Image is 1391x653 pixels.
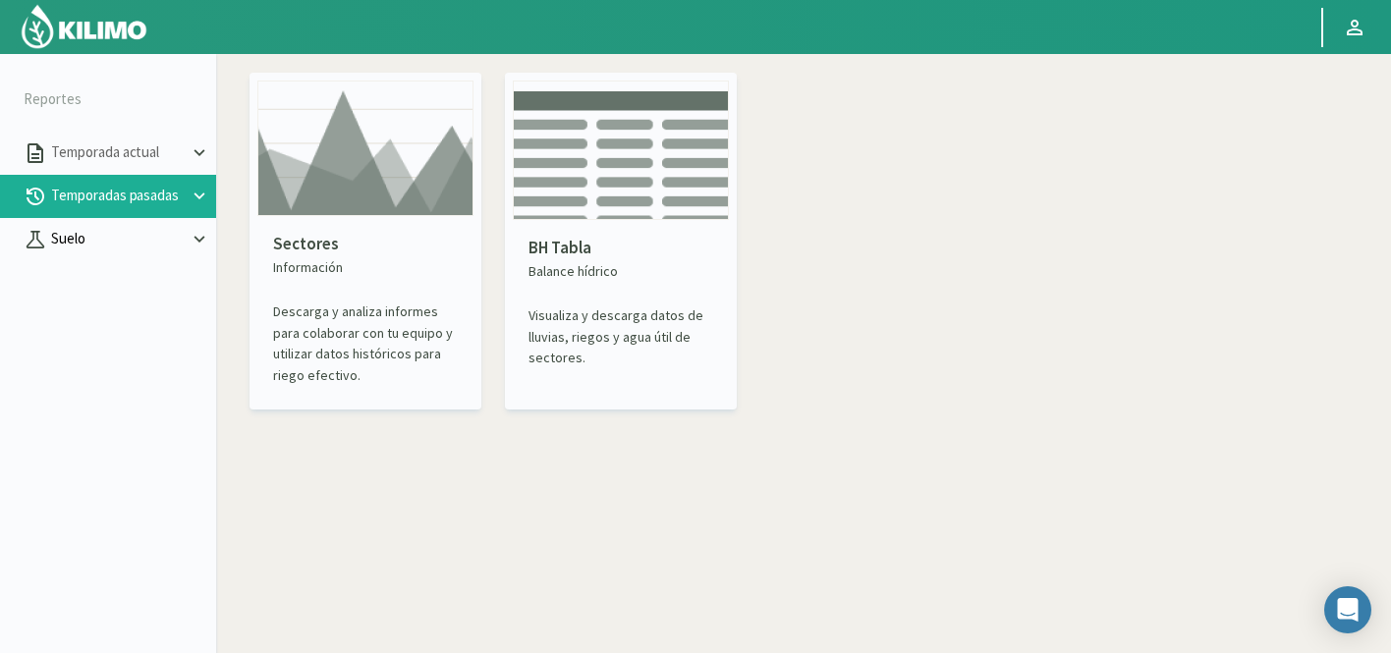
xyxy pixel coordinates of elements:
p: Temporadas pasadas [47,185,189,207]
div: Open Intercom Messenger [1324,586,1371,633]
img: card thumbnail [513,81,729,220]
p: Descarga y analiza informes para colaborar con tu equipo y utilizar datos históricos para riego e... [273,301,458,386]
p: Visualiza y descarga datos de lluvias, riegos y agua útil de sectores. [529,305,713,368]
kil-reports-card: past-seasons-summary.SECOND_CARD.TITLE [505,73,737,409]
img: card thumbnail [257,81,473,216]
kil-reports-card: past-seasons-summary.PLOTS [250,73,481,409]
img: Kilimo [20,3,148,50]
p: Información [273,257,458,278]
p: Sectores [273,232,458,257]
p: Temporada actual [47,141,189,164]
p: BH Tabla [529,236,713,261]
p: Balance hídrico [529,261,713,282]
p: Suelo [47,228,189,250]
